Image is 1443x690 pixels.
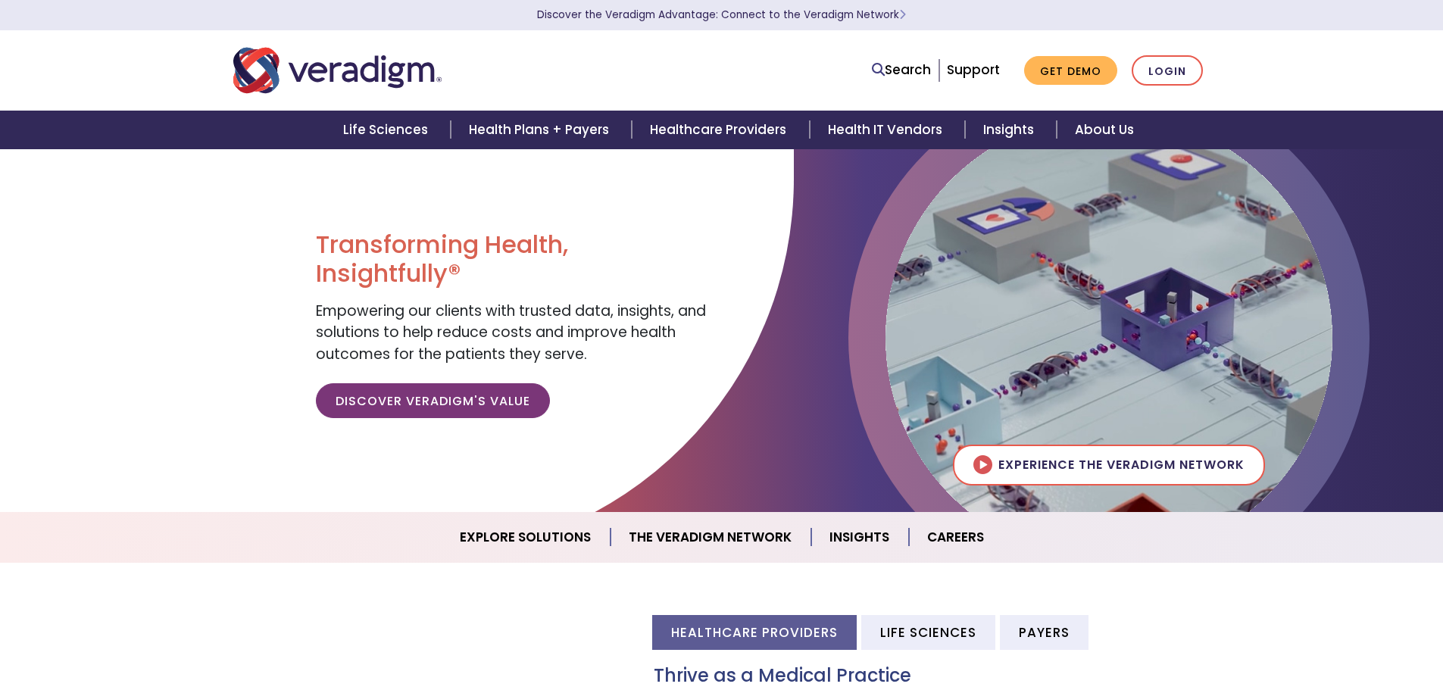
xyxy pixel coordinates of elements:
[442,518,611,557] a: Explore Solutions
[652,615,857,649] li: Healthcare Providers
[537,8,906,22] a: Discover the Veradigm Advantage: Connect to the Veradigm NetworkLearn More
[611,518,811,557] a: The Veradigm Network
[1132,55,1203,86] a: Login
[654,665,1210,687] h3: Thrive as a Medical Practice
[316,230,710,289] h1: Transforming Health, Insightfully®
[451,111,632,149] a: Health Plans + Payers
[1000,615,1088,649] li: Payers
[861,615,995,649] li: Life Sciences
[909,518,1002,557] a: Careers
[325,111,451,149] a: Life Sciences
[316,301,706,364] span: Empowering our clients with trusted data, insights, and solutions to help reduce costs and improv...
[947,61,1000,79] a: Support
[632,111,809,149] a: Healthcare Providers
[1024,56,1117,86] a: Get Demo
[233,45,442,95] img: Veradigm logo
[810,111,965,149] a: Health IT Vendors
[965,111,1057,149] a: Insights
[316,383,550,418] a: Discover Veradigm's Value
[811,518,909,557] a: Insights
[872,60,931,80] a: Search
[899,8,906,22] span: Learn More
[1057,111,1152,149] a: About Us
